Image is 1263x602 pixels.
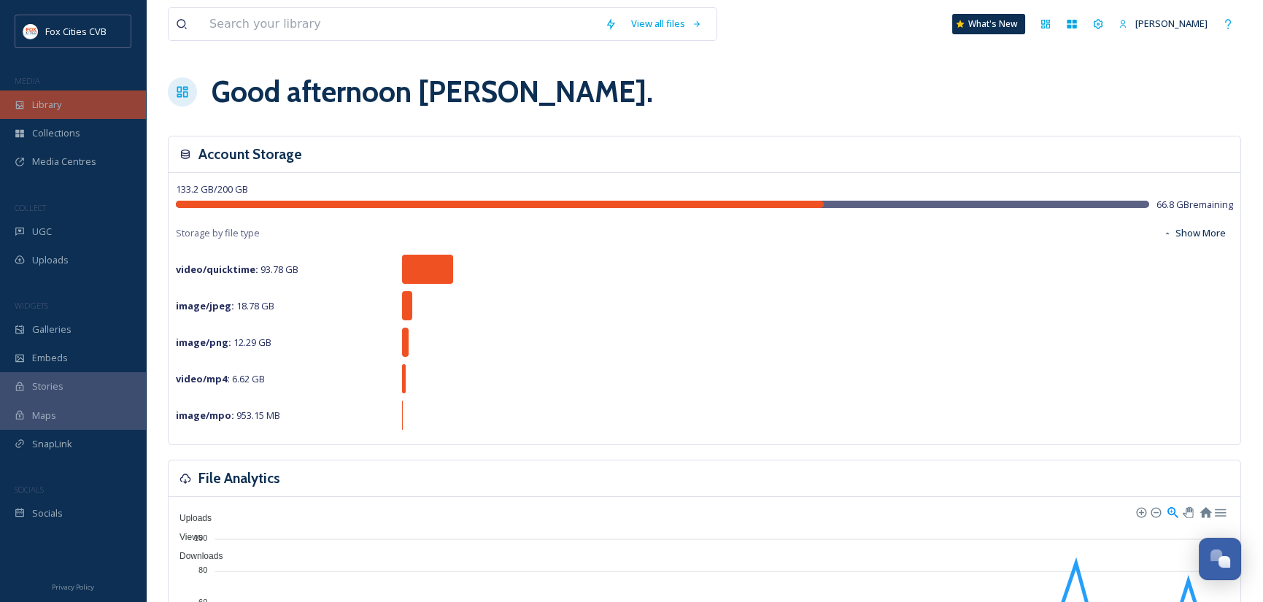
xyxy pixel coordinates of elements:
[212,70,653,114] h1: Good afternoon [PERSON_NAME] .
[15,300,48,311] span: WIDGETS
[176,182,248,196] span: 133.2 GB / 200 GB
[176,372,230,385] strong: video/mp4 :
[15,484,44,495] span: SOCIALS
[176,263,298,276] span: 93.78 GB
[176,336,231,349] strong: image/png :
[32,351,68,365] span: Embeds
[1135,17,1208,30] span: [PERSON_NAME]
[45,25,107,38] span: Fox Cities CVB
[32,323,72,336] span: Galleries
[1135,506,1146,517] div: Zoom In
[176,409,234,422] strong: image/mpo :
[202,8,598,40] input: Search your library
[1166,505,1178,517] div: Selection Zoom
[176,226,260,240] span: Storage by file type
[1199,538,1241,580] button: Open Chat
[52,582,94,592] span: Privacy Policy
[32,379,63,393] span: Stories
[23,24,38,39] img: images.png
[32,225,52,239] span: UGC
[32,253,69,267] span: Uploads
[1156,219,1233,247] button: Show More
[1183,507,1191,516] div: Panning
[194,533,207,541] tspan: 100
[32,506,63,520] span: Socials
[32,155,96,169] span: Media Centres
[176,263,258,276] strong: video/quicktime :
[1111,9,1215,38] a: [PERSON_NAME]
[32,126,80,140] span: Collections
[169,513,212,523] span: Uploads
[624,9,709,38] a: View all files
[198,468,280,489] h3: File Analytics
[52,577,94,595] a: Privacy Policy
[32,409,56,422] span: Maps
[198,144,302,165] h3: Account Storage
[198,566,207,574] tspan: 80
[32,437,72,451] span: SnapLink
[176,299,234,312] strong: image/jpeg :
[176,409,280,422] span: 953.15 MB
[176,299,274,312] span: 18.78 GB
[1156,198,1233,212] span: 66.8 GB remaining
[169,551,223,561] span: Downloads
[1150,506,1160,517] div: Zoom Out
[176,372,265,385] span: 6.62 GB
[15,202,46,213] span: COLLECT
[176,336,271,349] span: 12.29 GB
[952,14,1025,34] a: What's New
[15,75,40,86] span: MEDIA
[1213,505,1226,517] div: Menu
[1199,505,1211,517] div: Reset Zoom
[32,98,61,112] span: Library
[169,532,203,542] span: Views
